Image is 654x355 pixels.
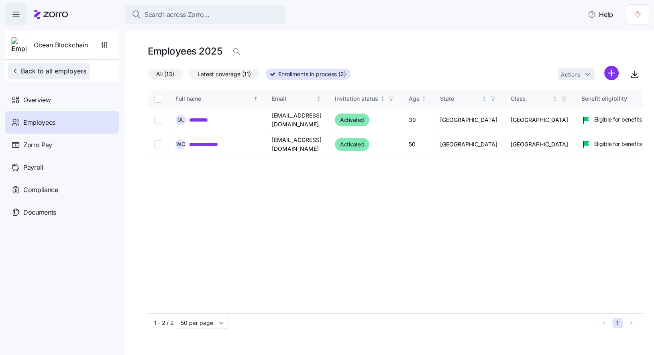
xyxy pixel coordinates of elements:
[169,89,265,108] th: Full nameSorted ascending
[198,69,251,79] span: Latest coverage (11)
[402,89,434,108] th: AgeNot sorted
[5,89,119,111] a: Overview
[11,66,86,76] span: Back to all employers
[5,156,119,179] a: Payroll
[154,140,162,148] input: Select record 2
[504,89,575,108] th: ClassNot sorted
[440,94,480,103] div: State
[409,94,420,103] div: Age
[23,140,52,150] span: Zorro Pay
[265,89,328,108] th: EmailNot sorted
[631,8,644,21] img: 5711ede7-1a95-4d76-b346-8039fc8124a1-1741415864132.png
[23,162,43,172] span: Payroll
[588,10,613,19] span: Help
[23,95,51,105] span: Overview
[626,318,636,328] button: Next page
[145,10,210,20] span: Search across Zorro...
[511,94,551,103] div: Class
[421,96,427,101] div: Not sorted
[5,201,119,223] a: Documents
[340,115,364,125] span: Activated
[316,96,322,101] div: Not sorted
[265,132,328,157] td: [EMAIL_ADDRESS][DOMAIN_NAME]
[154,95,162,103] input: Select all records
[253,96,259,101] div: Sorted ascending
[328,89,402,108] th: Invitation statusNot sorted
[380,96,385,101] div: Not sorted
[265,108,328,132] td: [EMAIL_ADDRESS][DOMAIN_NAME]
[278,69,346,79] span: Enrollments in process (2)
[434,89,504,108] th: StateNot sorted
[12,37,27,53] img: Employer logo
[176,142,185,147] span: W C
[604,66,619,80] svg: add icon
[5,111,119,134] a: Employees
[23,118,55,128] span: Employees
[148,45,222,57] h1: Employees 2025
[335,94,378,103] div: Invitation status
[558,68,595,80] button: Actions
[5,179,119,201] a: Compliance
[552,96,558,101] div: Not sorted
[504,132,575,157] td: [GEOGRAPHIC_DATA]
[434,132,504,157] td: [GEOGRAPHIC_DATA]
[23,207,56,217] span: Documents
[594,116,642,124] span: Eligible for benefits
[154,319,173,327] span: 1 - 2 / 2
[34,40,88,50] span: Ocean Blockchain
[612,318,623,328] button: 1
[340,140,364,149] span: Activated
[156,69,174,79] span: All (13)
[5,134,119,156] a: Zorro Pay
[125,5,286,24] button: Search across Zorro...
[504,108,575,132] td: [GEOGRAPHIC_DATA]
[177,117,184,122] span: D L
[402,132,434,157] td: 50
[581,6,619,22] button: Help
[272,94,315,103] div: Email
[599,318,609,328] button: Previous page
[434,108,504,132] td: [GEOGRAPHIC_DATA]
[154,116,162,124] input: Select record 1
[561,72,581,77] span: Actions
[8,63,90,79] button: Back to all employers
[23,185,58,195] span: Compliance
[481,96,487,101] div: Not sorted
[175,94,252,103] div: Full name
[402,108,434,132] td: 39
[594,140,642,148] span: Eligible for benefits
